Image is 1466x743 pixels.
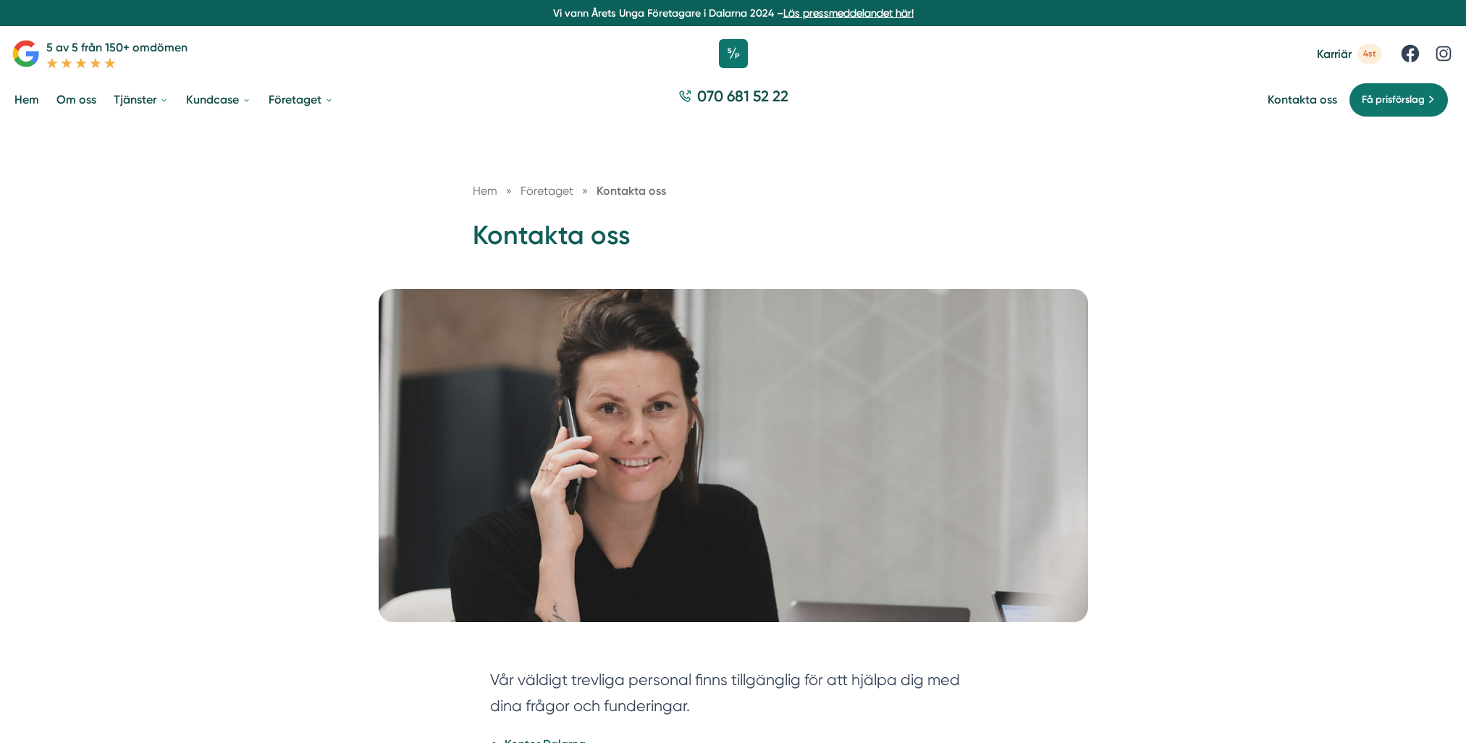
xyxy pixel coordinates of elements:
[111,81,172,118] a: Tjänster
[1362,92,1425,108] span: Få prisförslag
[697,85,788,106] span: 070 681 52 22
[582,182,588,200] span: »
[266,81,337,118] a: Företaget
[1349,83,1449,117] a: Få prisförslag
[1317,44,1382,64] a: Karriär 4st
[1268,93,1337,106] a: Kontakta oss
[473,182,994,200] nav: Breadcrumb
[783,7,914,19] a: Läs pressmeddelandet här!
[6,6,1460,20] p: Vi vann Årets Unga Företagare i Dalarna 2024 –
[1317,47,1352,61] span: Karriär
[521,184,576,198] a: Företaget
[490,667,977,726] section: Vår väldigt trevliga personal finns tillgänglig för att hjälpa dig med dina frågor och funderingar.
[12,81,42,118] a: Hem
[506,182,512,200] span: »
[1357,44,1382,64] span: 4st
[597,184,666,198] a: Kontakta oss
[521,184,573,198] span: Företaget
[46,38,188,56] p: 5 av 5 från 150+ omdömen
[54,81,99,118] a: Om oss
[183,81,254,118] a: Kundcase
[473,184,497,198] a: Hem
[673,85,794,114] a: 070 681 52 22
[473,218,994,265] h1: Kontakta oss
[379,289,1088,622] img: Kontakta oss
